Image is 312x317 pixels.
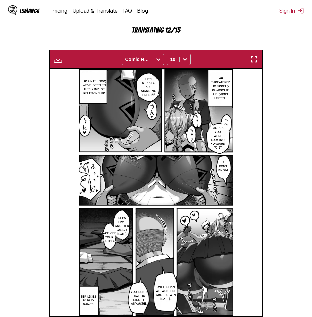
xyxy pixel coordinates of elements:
button: Sign In [279,7,304,14]
p: Translating 12/15 [90,26,222,34]
a: IsManga LogoIsManga [8,5,52,16]
p: You don't have to lick it anymore. [129,289,148,307]
p: Let's have another match [DATE]. [114,215,130,237]
a: FAQ [123,7,132,14]
a: Upload & Translate [73,7,118,14]
img: IsManga Logo [8,5,17,15]
p: He threatened to spread rumors if he didn't listen... [208,75,233,102]
a: Pricing [52,7,67,14]
p: Onee-chan, we won't be able to win [DATE]... [154,284,179,302]
img: Enter fullscreen [250,55,258,63]
p: ter likes to play games. [79,293,98,308]
a: Blog [137,7,148,14]
p: Take off your clothes.. [100,230,118,244]
p: Big Sis, you were looking forward to it [208,125,227,151]
p: Up until now, we've been in this kind of relationship. [79,78,110,97]
p: Her nipples are standing erect♡ [139,76,158,98]
div: IsManga [20,8,40,14]
img: Manga Panel [79,69,233,316]
p: I don't know! [217,159,229,174]
img: Sign out [297,7,304,14]
img: Download translated images [54,55,62,63]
